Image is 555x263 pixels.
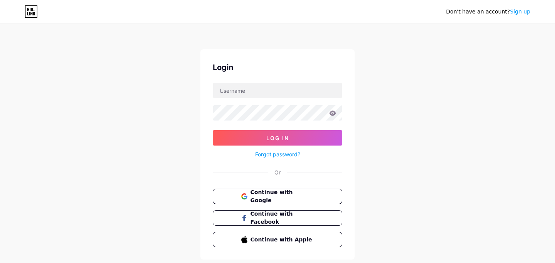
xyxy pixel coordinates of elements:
[251,236,314,244] span: Continue with Apple
[213,62,342,73] div: Login
[213,232,342,247] button: Continue with Apple
[251,188,314,204] span: Continue with Google
[213,189,342,204] button: Continue with Google
[274,168,281,176] div: Or
[213,210,342,226] button: Continue with Facebook
[266,135,289,141] span: Log In
[251,210,314,226] span: Continue with Facebook
[510,8,530,15] a: Sign up
[213,130,342,146] button: Log In
[446,8,530,16] div: Don't have an account?
[213,83,342,98] input: Username
[255,150,300,158] a: Forgot password?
